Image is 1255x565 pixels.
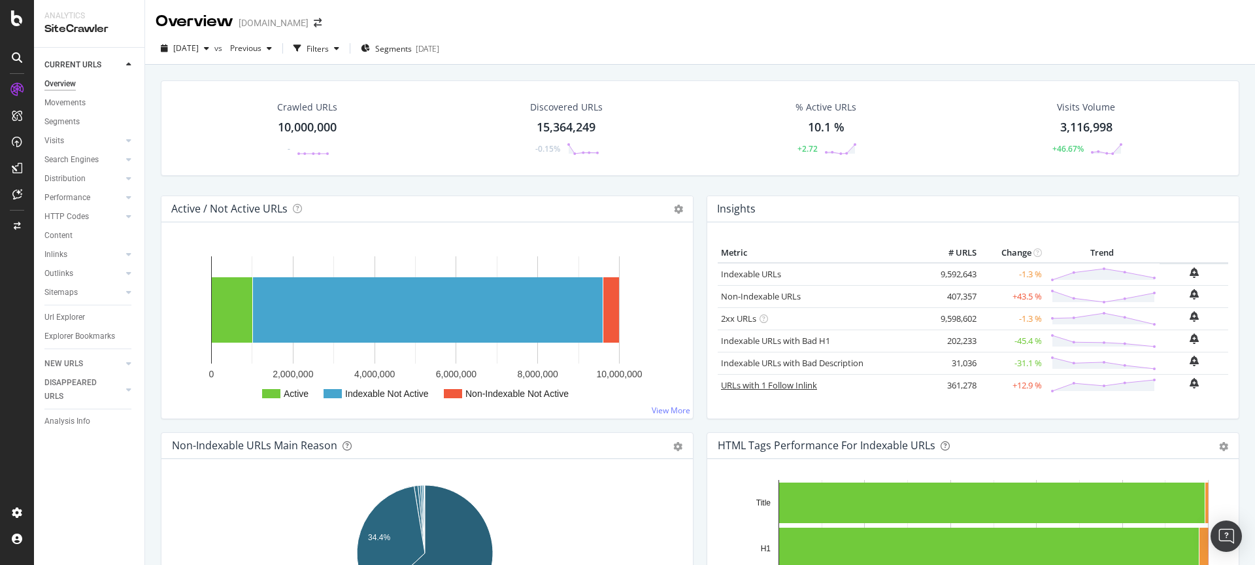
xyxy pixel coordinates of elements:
[44,415,90,428] div: Analysis Info
[356,38,444,59] button: Segments[DATE]
[756,498,771,507] text: Title
[44,191,122,205] a: Performance
[1190,356,1199,366] div: bell-plus
[225,38,277,59] button: Previous
[44,58,122,72] a: CURRENT URLS
[44,153,99,167] div: Search Engines
[928,243,980,263] th: # URLS
[980,285,1045,307] td: +43.5 %
[718,243,928,263] th: Metric
[44,311,85,324] div: Url Explorer
[278,119,337,136] div: 10,000,000
[156,38,214,59] button: [DATE]
[172,243,682,408] svg: A chart.
[535,143,560,154] div: -0.15%
[652,405,690,416] a: View More
[596,369,642,379] text: 10,000,000
[44,267,122,281] a: Outlinks
[718,439,935,452] div: HTML Tags Performance for Indexable URLs
[44,58,101,72] div: CURRENT URLS
[44,229,73,243] div: Content
[345,388,429,399] text: Indexable Not Active
[44,311,135,324] a: Url Explorer
[1190,289,1199,300] div: bell-plus
[465,388,569,399] text: Non-Indexable Not Active
[1045,243,1160,263] th: Trend
[44,376,110,403] div: DISAPPEARED URLS
[44,210,122,224] a: HTTP Codes
[980,243,1045,263] th: Change
[436,369,477,379] text: 6,000,000
[537,119,595,136] div: 15,364,249
[808,119,845,136] div: 10.1 %
[721,313,756,324] a: 2xx URLs
[225,43,261,54] span: Previous
[44,248,67,262] div: Inlinks
[980,352,1045,374] td: -31.1 %
[44,286,122,300] a: Sitemaps
[416,43,439,54] div: [DATE]
[1190,378,1199,388] div: bell-plus
[980,374,1045,396] td: +12.9 %
[928,285,980,307] td: 407,357
[1190,334,1199,344] div: bell-plus
[44,267,73,281] div: Outlinks
[928,374,980,396] td: 361,278
[44,357,83,371] div: NEW URLS
[44,357,122,371] a: NEW URLS
[928,263,980,286] td: 9,592,643
[171,200,288,218] h4: Active / Not Active URLs
[156,10,233,33] div: Overview
[44,172,122,186] a: Distribution
[1190,311,1199,322] div: bell-plus
[44,115,135,129] a: Segments
[44,77,76,91] div: Overview
[44,96,135,110] a: Movements
[1219,442,1228,451] div: gear
[44,191,90,205] div: Performance
[284,388,309,399] text: Active
[674,205,683,214] i: Options
[44,134,122,148] a: Visits
[44,77,135,91] a: Overview
[354,369,395,379] text: 4,000,000
[368,533,390,542] text: 34.4%
[980,330,1045,352] td: -45.4 %
[44,229,135,243] a: Content
[209,369,214,379] text: 0
[44,376,122,403] a: DISAPPEARED URLS
[928,307,980,330] td: 9,598,602
[717,200,756,218] h4: Insights
[721,379,817,391] a: URLs with 1 Follow Inlink
[44,415,135,428] a: Analysis Info
[518,369,558,379] text: 8,000,000
[44,330,115,343] div: Explorer Bookmarks
[44,115,80,129] div: Segments
[44,286,78,300] div: Sitemaps
[44,210,89,224] div: HTTP Codes
[273,369,313,379] text: 2,000,000
[1052,143,1084,154] div: +46.67%
[44,248,122,262] a: Inlinks
[1057,101,1115,114] div: Visits Volume
[721,290,801,302] a: Non-Indexable URLs
[980,263,1045,286] td: -1.3 %
[928,330,980,352] td: 202,233
[44,153,122,167] a: Search Engines
[375,43,412,54] span: Segments
[44,10,134,22] div: Analytics
[530,101,603,114] div: Discovered URLs
[172,439,337,452] div: Non-Indexable URLs Main Reason
[797,143,818,154] div: +2.72
[1211,521,1242,552] div: Open Intercom Messenger
[928,352,980,374] td: 31,036
[761,544,771,553] text: H1
[44,96,86,110] div: Movements
[721,335,830,347] a: Indexable URLs with Bad H1
[314,18,322,27] div: arrow-right-arrow-left
[795,101,856,114] div: % Active URLs
[44,22,134,37] div: SiteCrawler
[44,172,86,186] div: Distribution
[1190,267,1199,278] div: bell-plus
[288,38,344,59] button: Filters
